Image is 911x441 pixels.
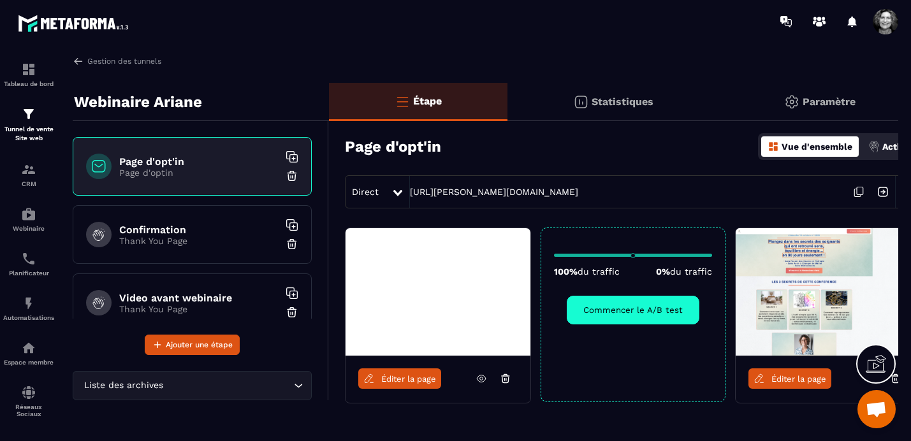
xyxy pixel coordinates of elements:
[3,97,54,152] a: formationformationTunnel de vente Site web
[73,55,161,67] a: Gestion des tunnels
[868,141,880,152] img: actions.d6e523a2.png
[784,94,799,110] img: setting-gr.5f69749f.svg
[21,106,36,122] img: formation
[21,251,36,266] img: scheduler
[3,359,54,366] p: Espace membre
[578,266,620,277] span: du traffic
[670,266,712,277] span: du traffic
[286,306,298,319] img: trash
[119,224,279,236] h6: Confirmation
[3,242,54,286] a: schedulerschedulerPlanificateur
[803,96,856,108] p: Paramètre
[592,96,653,108] p: Statistiques
[74,89,202,115] p: Webinaire Ariane
[3,52,54,97] a: formationformationTableau de bord
[119,236,279,246] p: Thank You Page
[3,197,54,242] a: automationsautomationsWebinaire
[21,162,36,177] img: formation
[3,375,54,427] a: social-networksocial-networkRéseaux Sociaux
[21,62,36,77] img: formation
[3,152,54,197] a: formationformationCRM
[413,95,442,107] p: Étape
[3,331,54,375] a: automationsautomationsEspace membre
[395,94,410,109] img: bars-o.4a397970.svg
[771,374,826,384] span: Éditer la page
[857,390,896,428] div: Ouvrir le chat
[166,379,291,393] input: Search for option
[3,225,54,232] p: Webinaire
[166,338,233,351] span: Ajouter une étape
[410,187,578,197] a: [URL][PERSON_NAME][DOMAIN_NAME]
[567,296,699,324] button: Commencer le A/B test
[782,141,852,152] p: Vue d'ensemble
[21,385,36,400] img: social-network
[3,80,54,87] p: Tableau de bord
[73,55,84,67] img: arrow
[656,266,712,277] p: 0%
[286,170,298,182] img: trash
[345,138,441,155] h3: Page d'opt'in
[358,368,441,389] a: Éditer la page
[352,187,379,197] span: Direct
[3,286,54,331] a: automationsautomationsAutomatisations
[573,94,588,110] img: stats.20deebd0.svg
[21,340,36,356] img: automations
[119,292,279,304] h6: Video avant webinaire
[286,238,298,250] img: trash
[346,228,385,240] img: image
[3,125,54,143] p: Tunnel de vente Site web
[21,206,36,222] img: automations
[3,314,54,321] p: Automatisations
[18,11,133,35] img: logo
[3,270,54,277] p: Planificateur
[768,141,779,152] img: dashboard-orange.40269519.svg
[119,155,279,168] h6: Page d'opt'in
[381,374,436,384] span: Éditer la page
[73,371,312,400] div: Search for option
[81,379,166,393] span: Liste des archives
[119,168,279,178] p: Page d'optin
[119,304,279,314] p: Thank You Page
[554,266,620,277] p: 100%
[871,180,895,204] img: arrow-next.bcc2205e.svg
[21,296,36,311] img: automations
[145,335,240,355] button: Ajouter une étape
[748,368,831,389] a: Éditer la page
[3,403,54,417] p: Réseaux Sociaux
[3,180,54,187] p: CRM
